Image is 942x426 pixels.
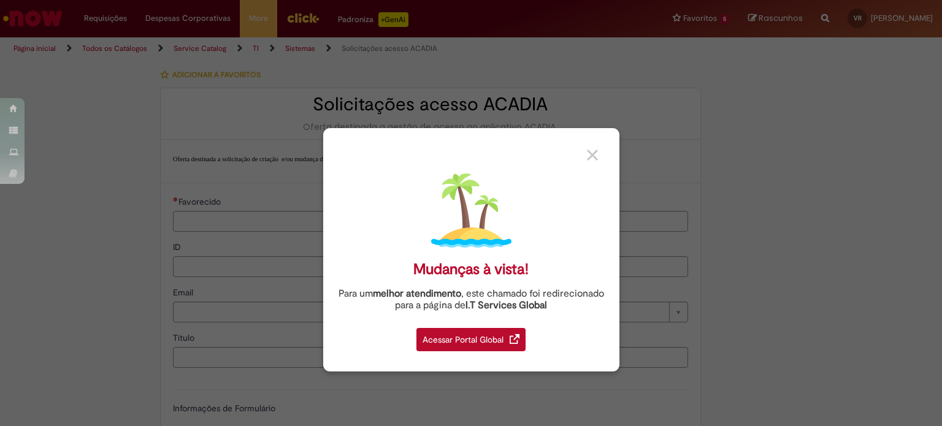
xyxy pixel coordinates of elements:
div: Para um , este chamado foi redirecionado para a página de [332,288,610,311]
a: I.T Services Global [465,292,547,311]
img: island.png [431,170,511,251]
img: close_button_grey.png [587,150,598,161]
a: Acessar Portal Global [416,321,526,351]
strong: melhor atendimento [373,287,461,300]
div: Acessar Portal Global [416,328,526,351]
img: redirect_link.png [510,334,519,344]
div: Mudanças à vista! [413,261,529,278]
